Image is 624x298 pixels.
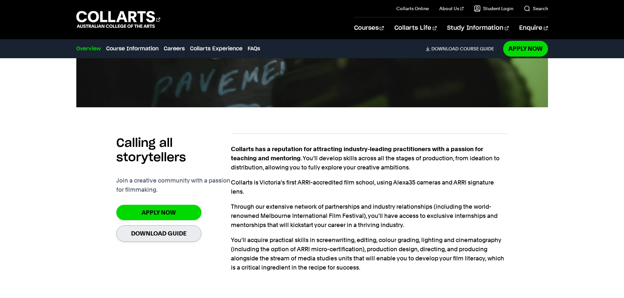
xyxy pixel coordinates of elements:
p: Join a creative community with a passion for filmmaking. [116,176,231,194]
p: . You’ll develop skills across all the stages of production, from ideation to distribution, allow... [231,145,508,172]
h2: Calling all storytellers [116,136,231,165]
a: Collarts Life [394,17,437,39]
a: Enquire [519,17,548,39]
p: You'll acquire practical skills in screenwriting, editing, colour grading, lighting and cinematog... [231,236,508,272]
a: Search [524,5,548,12]
a: Courses [354,17,384,39]
a: Course Information [106,45,159,53]
a: Student Login [474,5,513,12]
a: Overview [76,45,101,53]
span: Download [431,46,459,52]
a: Apply Now [503,41,548,56]
a: Collarts Experience [190,45,242,53]
a: Apply Now [116,205,201,220]
a: Study Information [447,17,509,39]
p: Through our extensive network of partnerships and industry relationships (including the world-ren... [231,202,508,230]
a: About Us [439,5,463,12]
a: Download Guide [116,225,201,241]
div: Go to homepage [76,10,160,29]
a: Collarts Online [396,5,429,12]
strong: Collarts has a reputation for attracting industry-leading practitioners with a passion for teachi... [231,146,483,162]
a: DownloadCourse Guide [425,46,499,52]
p: Collarts is Victoria's first ARRI-accredited film school, using Alexa35 cameras and ARRI signatur... [231,178,508,196]
a: Careers [164,45,185,53]
a: FAQs [248,45,260,53]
